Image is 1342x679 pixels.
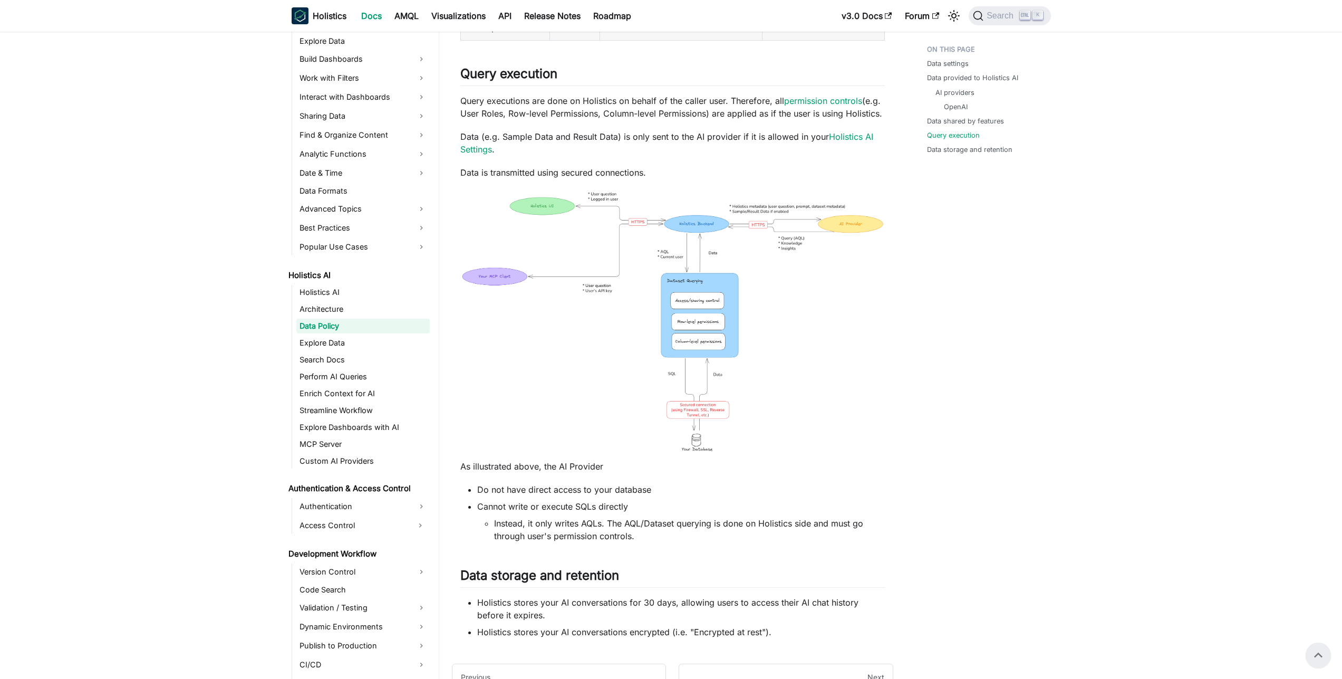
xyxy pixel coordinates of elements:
a: Holistics AI [296,285,430,300]
a: Popular Use Cases [296,238,430,255]
a: Analytic Functions [296,146,430,162]
a: permission controls [784,95,862,106]
a: API [492,7,518,24]
a: Holistics AI [285,268,430,283]
a: Code Search [296,582,430,597]
a: Data provided to Holistics AI [927,73,1018,83]
a: Docs [355,7,388,24]
a: Search Docs [296,352,430,367]
a: Publish to Production [296,637,430,654]
a: Sharing Data [296,108,430,125]
span: Search [983,11,1020,21]
a: Explore Data [296,34,430,49]
a: MCP Server [296,437,430,452]
button: Switch between dark and light mode (currently light mode) [945,7,962,24]
b: Holistics [313,9,346,22]
a: Custom AI Providers [296,454,430,468]
a: Release Notes [518,7,587,24]
a: Data Policy [296,319,430,333]
a: Data storage and retention [927,145,1012,155]
a: Explore Dashboards with AI [296,420,430,435]
a: Access Control [296,517,411,534]
a: Roadmap [587,7,638,24]
img: Holistics [292,7,308,24]
li: Holistics stores your AI conversations for 30 days, allowing users to access their AI chat histor... [477,596,885,621]
p: As illustrated above, the AI Provider [460,460,885,473]
a: Build Dashboards [296,51,430,68]
a: AI providers [935,88,974,98]
a: Authentication & Access Control [285,481,430,496]
a: Data shared by features [927,116,1004,126]
button: Scroll back to top [1306,643,1331,668]
h2: Data storage and retention [460,568,885,588]
a: Architecture [296,302,430,317]
li: Holistics stores your AI conversations encrypted (i.e. "Encrypted at rest"). [477,626,885,638]
a: Visualizations [425,7,492,24]
img: ai-query-execution-flow2 [460,189,885,456]
a: OpenAI [944,102,968,112]
li: Do not have direct access to your database [477,483,885,496]
h2: Query execution [460,66,885,86]
a: Explore Data [296,336,430,350]
button: Search (Ctrl+K) [969,6,1050,25]
a: Query execution [927,130,980,140]
a: Dynamic Environments [296,618,430,635]
li: Cannot write or execute SQLs directly [477,500,885,542]
li: Instead, it only writes AQLs. The AQL/Dataset querying is done on Holistics side and must go thro... [494,517,885,542]
a: Version Control [296,563,430,580]
a: Validation / Testing [296,599,430,616]
a: Streamline Workflow [296,403,430,418]
a: Best Practices [296,219,430,236]
p: Data (e.g. Sample Data and Result Data) is only sent to the AI provider if it is allowed in your . [460,130,885,156]
button: Expand sidebar category 'Access Control' [411,517,430,534]
nav: Docs sidebar [281,32,439,679]
a: Work with Filters [296,70,430,87]
a: Authentication [296,498,430,515]
a: v3.0 Docs [835,7,899,24]
a: Enrich Context for AI [296,386,430,401]
a: Interact with Dashboards [296,89,430,106]
a: Perform AI Queries [296,369,430,384]
p: Query executions are done on Holistics on behalf of the caller user. Therefore, all (e.g. User Ro... [460,94,885,120]
a: Find & Organize Content [296,127,430,144]
a: AMQL [388,7,425,24]
a: Development Workflow [285,547,430,561]
a: Data settings [927,59,969,69]
p: Data is transmitted using secured connections. [460,166,885,179]
a: Advanced Topics [296,200,430,217]
a: Date & Time [296,165,430,181]
a: Data Formats [296,184,430,198]
kbd: K [1032,11,1043,20]
a: CI/CD [296,656,430,673]
a: HolisticsHolistics [292,7,346,24]
a: Forum [899,7,945,24]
